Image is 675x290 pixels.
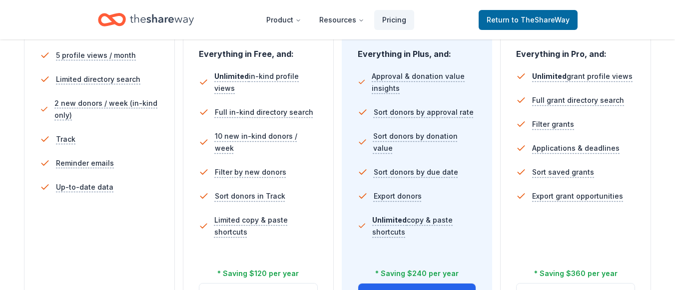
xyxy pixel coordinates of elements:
[373,130,476,154] span: Sort donors by donation value
[532,142,620,154] span: Applications & deadlines
[532,72,567,80] span: Unlimited
[214,72,249,80] span: Unlimited
[258,10,309,30] button: Product
[258,8,414,31] nav: Main
[54,97,159,121] span: 2 new donors / week (in-kind only)
[215,166,286,178] span: Filter by new donors
[532,94,624,106] span: Full grant directory search
[374,166,458,178] span: Sort donors by due date
[214,214,318,238] span: Limited copy & paste shortcuts
[516,39,635,60] div: Everything in Pro, and:
[532,166,594,178] span: Sort saved grants
[215,190,285,202] span: Sort donors in Track
[375,268,459,280] div: * Saving $240 per year
[512,15,570,24] span: to TheShareWay
[56,73,140,85] span: Limited directory search
[56,157,114,169] span: Reminder emails
[487,14,570,26] span: Return
[372,216,453,236] span: copy & paste shortcuts
[217,268,299,280] div: * Saving $120 per year
[374,106,474,118] span: Sort donors by approval rate
[214,72,299,92] span: in-kind profile views
[372,70,476,94] span: Approval & donation value insights
[56,49,136,61] span: 5 profile views / month
[532,72,633,80] span: grant profile views
[374,190,422,202] span: Export donors
[534,268,618,280] div: * Saving $360 per year
[98,8,194,31] a: Home
[479,10,578,30] a: Returnto TheShareWay
[199,39,318,60] div: Everything in Free, and:
[372,216,407,224] span: Unlimited
[56,181,113,193] span: Up-to-date data
[374,10,414,30] a: Pricing
[532,118,574,130] span: Filter grants
[56,133,75,145] span: Track
[215,106,313,118] span: Full in-kind directory search
[532,190,623,202] span: Export grant opportunities
[215,130,318,154] span: 10 new in-kind donors / week
[311,10,372,30] button: Resources
[358,39,477,60] div: Everything in Plus, and:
